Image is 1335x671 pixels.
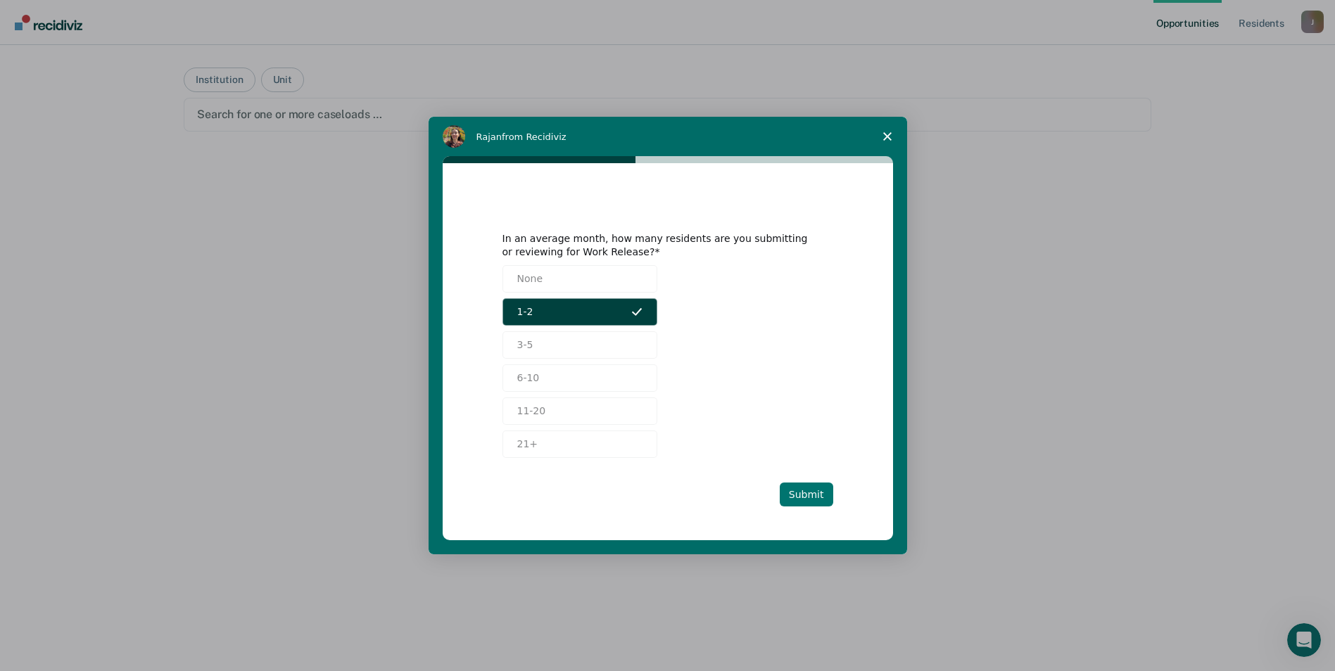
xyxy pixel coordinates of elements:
span: Close survey [868,117,907,156]
button: 11-20 [502,397,657,425]
span: 21+ [517,437,538,452]
span: 3-5 [517,338,533,352]
img: Profile image for Rajan [443,125,465,148]
button: 21+ [502,430,657,458]
span: from Recidiviz [502,132,567,142]
button: 1-2 [502,298,657,326]
span: 11-20 [517,404,546,418]
button: 3-5 [502,331,657,359]
button: Submit [780,483,833,506]
button: None [502,265,657,293]
div: In an average month, how many residents are you submitting or reviewing for Work Release? [502,232,812,257]
span: 6-10 [517,371,540,385]
button: 6-10 [502,364,657,392]
span: Rajan [476,132,502,142]
span: None [517,271,543,286]
span: 1-2 [517,305,533,319]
